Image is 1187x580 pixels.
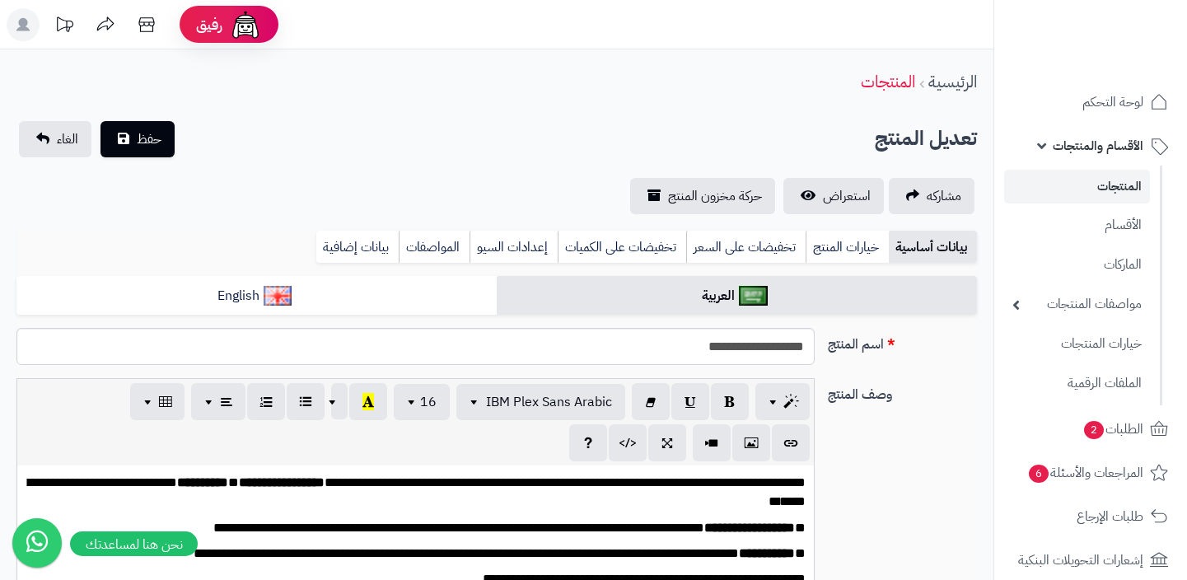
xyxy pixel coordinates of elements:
a: حركة مخزون المنتج [630,178,775,214]
a: إشعارات التحويلات البنكية [1004,540,1177,580]
a: تخفيضات على الكميات [558,231,686,264]
img: العربية [739,286,768,306]
a: بيانات إضافية [316,231,399,264]
a: مشاركه [889,178,974,214]
button: حفظ [100,121,175,157]
a: خيارات المنتج [806,231,889,264]
a: الغاء [19,121,91,157]
a: العربية [497,276,977,316]
a: خيارات المنتجات [1004,326,1150,362]
a: طلبات الإرجاع [1004,497,1177,536]
img: English [264,286,292,306]
span: الأقسام والمنتجات [1053,134,1143,157]
span: استعراض [823,186,871,206]
span: الطلبات [1082,418,1143,441]
label: وصف المنتج [821,378,984,405]
span: 16 [420,392,437,412]
a: إعدادات السيو [470,231,558,264]
span: طلبات الإرجاع [1077,505,1143,528]
button: 16 [394,384,450,420]
img: ai-face.png [229,8,262,41]
a: لوحة التحكم [1004,82,1177,122]
a: مواصفات المنتجات [1004,287,1150,322]
span: الغاء [57,129,78,149]
span: لوحة التحكم [1082,91,1143,114]
a: English [16,276,497,316]
span: حفظ [137,129,161,149]
a: بيانات أساسية [889,231,977,264]
a: تخفيضات على السعر [686,231,806,264]
a: تحديثات المنصة [44,8,85,45]
span: رفيق [196,15,222,35]
a: الأقسام [1004,208,1150,243]
span: المراجعات والأسئلة [1027,461,1143,484]
span: مشاركه [927,186,961,206]
a: الملفات الرقمية [1004,366,1150,401]
span: 2 [1084,421,1104,439]
span: حركة مخزون المنتج [668,186,762,206]
label: اسم المنتج [821,328,984,354]
a: الرئيسية [928,69,977,94]
a: المنتجات [1004,170,1150,203]
a: المواصفات [399,231,470,264]
span: 6 [1029,465,1049,483]
a: الطلبات2 [1004,409,1177,449]
h2: تعديل المنتج [875,122,977,156]
span: إشعارات التحويلات البنكية [1018,549,1143,572]
button: IBM Plex Sans Arabic [456,384,625,420]
a: المنتجات [861,69,915,94]
a: المراجعات والأسئلة6 [1004,453,1177,493]
a: استعراض [783,178,884,214]
span: IBM Plex Sans Arabic [486,392,612,412]
a: الماركات [1004,247,1150,283]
